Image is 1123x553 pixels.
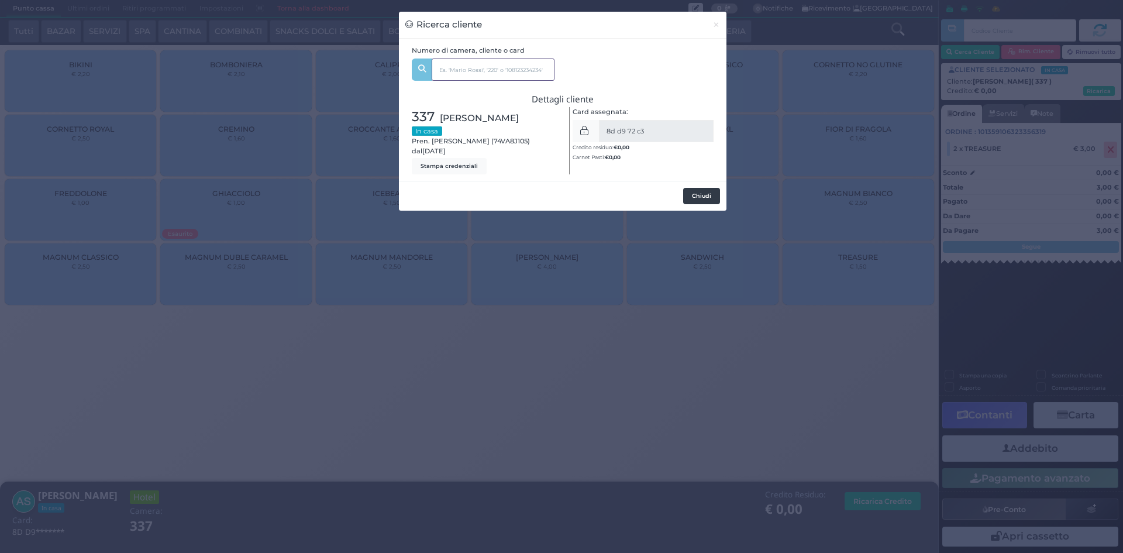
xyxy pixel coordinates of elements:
span: 0,00 [618,143,629,151]
span: [DATE] [422,146,446,156]
div: Pren. [PERSON_NAME] (74VA8J105) dal [405,107,563,174]
button: Chiudi [683,188,720,204]
span: 337 [412,107,435,127]
label: Card assegnata: [573,107,628,117]
b: € [605,154,621,160]
button: Chiudi [706,12,726,38]
h3: Ricerca cliente [405,18,482,32]
span: [PERSON_NAME] [440,111,519,125]
small: Credito residuo: [573,144,629,150]
span: × [712,18,720,31]
button: Stampa credenziali [412,158,487,174]
small: In casa [412,126,442,136]
input: Es. 'Mario Rossi', '220' o '108123234234' [432,59,554,81]
span: 0,00 [609,153,621,161]
h3: Dettagli cliente [412,94,714,104]
small: Carnet Pasti: [573,154,621,160]
label: Numero di camera, cliente o card [412,46,525,56]
b: € [614,144,629,150]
